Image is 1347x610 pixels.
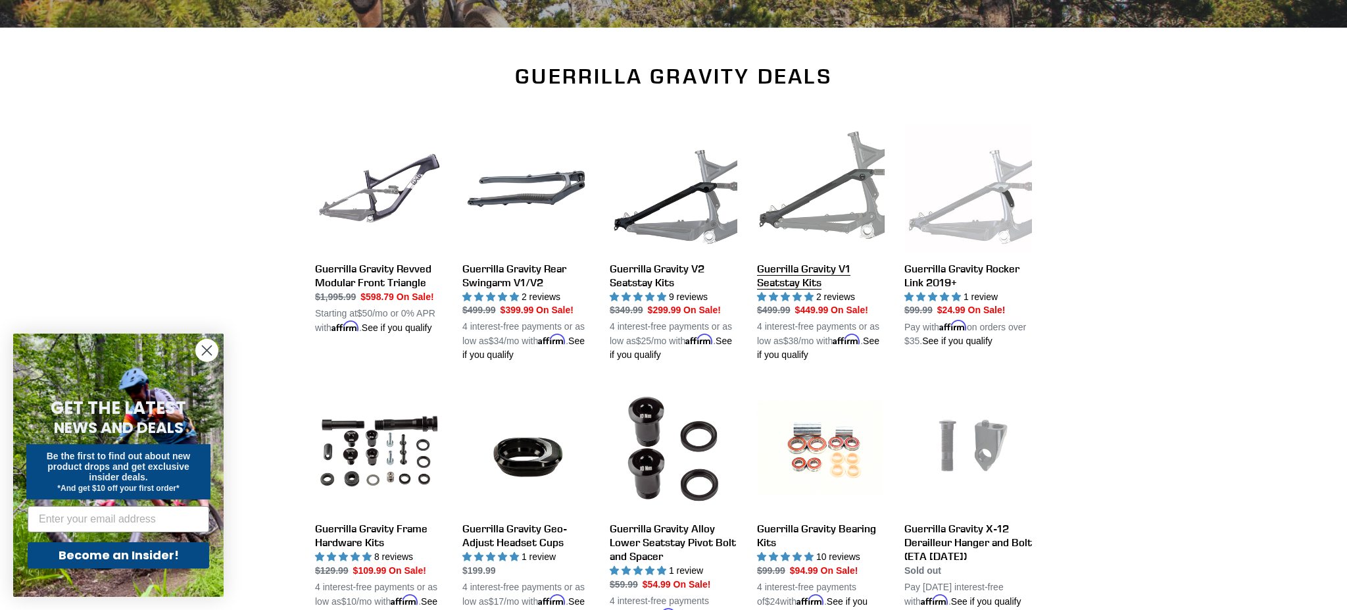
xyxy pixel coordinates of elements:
button: Become an Insider! [28,542,209,569]
h2: Guerrilla Gravity Deals [315,64,1032,89]
span: *And get $10 off your first order* [57,484,179,493]
button: Close dialog [195,339,218,362]
span: Be the first to find out about new product drops and get exclusive insider deals. [47,451,191,482]
span: GET THE LATEST [51,396,186,420]
span: NEWS AND DEALS [54,417,184,438]
input: Enter your email address [28,506,209,532]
